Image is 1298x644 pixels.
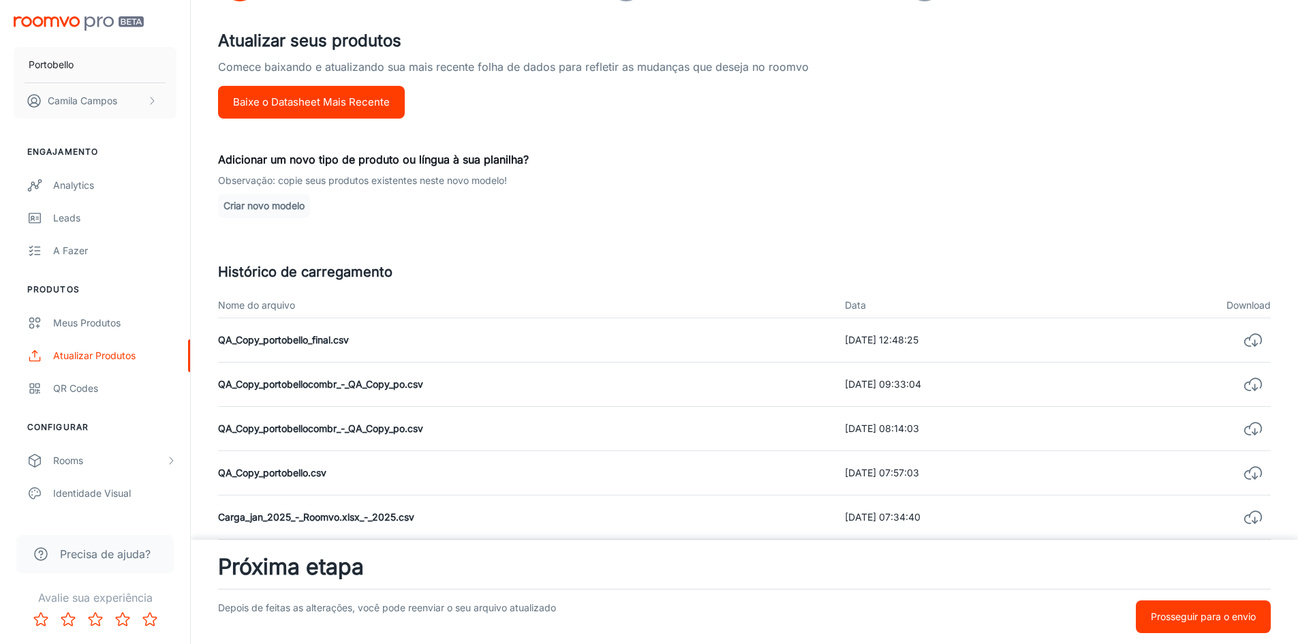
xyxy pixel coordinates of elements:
[53,381,176,396] div: QR Codes
[14,47,176,82] button: Portobello
[53,519,176,534] div: Textos
[218,173,1271,188] p: Observação: copie seus produtos existentes neste novo modelo!
[55,606,82,633] button: Rate 2 star
[218,59,1271,86] p: Comece baixando e atualizando sua mais recente folha de dados para refletir as mudanças que desej...
[53,316,176,331] div: Meus Produtos
[218,551,1271,583] h3: Próxima etapa
[834,363,1113,407] td: [DATE] 09:33:04
[29,57,74,72] p: Portobello
[834,293,1113,318] th: Data
[53,486,176,501] div: Identidade Visual
[53,211,176,226] div: Leads
[53,243,176,258] div: A fazer
[218,407,834,451] td: QA_Copy_portobellocombr_-_QA_Copy_po.csv
[218,86,405,119] button: Baixe o Datasheet Mais Recente
[218,318,834,363] td: QA_Copy_portobello_final.csv
[218,293,834,318] th: Nome do arquivo
[60,546,151,562] span: Precisa de ajuda?
[27,606,55,633] button: Rate 1 star
[53,348,176,363] div: Atualizar produtos
[834,318,1113,363] td: [DATE] 12:48:25
[48,93,117,108] p: Camila Campos
[218,495,834,540] td: Carga_jan_2025_-_Roomvo.xlsx_-_2025.csv
[218,600,902,633] p: Depois de feitas as alterações, você pode reenviar o seu arquivo atualizado
[218,151,1271,168] p: Adicionar um novo tipo de produto ou língua à sua planilha?
[1136,600,1271,633] button: Prosseguir para o envio
[834,407,1113,451] td: [DATE] 08:14:03
[218,29,1271,53] h4: Atualizar seus produtos
[53,453,166,468] div: Rooms
[82,606,109,633] button: Rate 3 star
[136,606,164,633] button: Rate 5 star
[109,606,136,633] button: Rate 4 star
[1113,293,1271,318] th: Download
[14,83,176,119] button: Camila Campos
[218,451,834,495] td: QA_Copy_portobello.csv
[834,495,1113,540] td: [DATE] 07:34:40
[218,363,834,407] td: QA_Copy_portobellocombr_-_QA_Copy_po.csv
[14,16,144,31] img: Roomvo PRO Beta
[218,262,1271,282] h5: Histórico de carregamento
[53,178,176,193] div: Analytics
[11,589,179,606] p: Avalie sua experiência
[1151,609,1256,624] p: Prosseguir para o envio
[834,451,1113,495] td: [DATE] 07:57:03
[218,194,310,218] button: Criar novo modelo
